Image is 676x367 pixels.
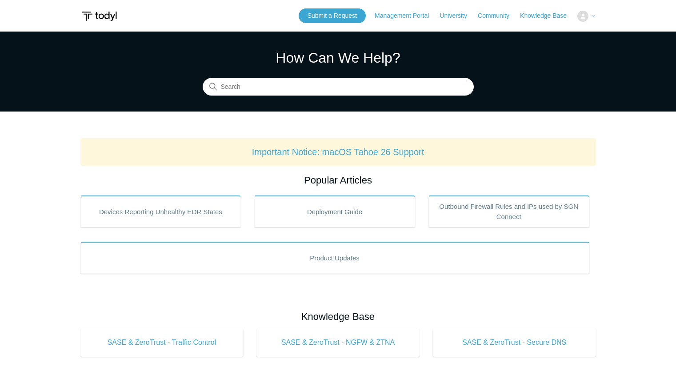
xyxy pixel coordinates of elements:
[270,337,406,348] span: SASE & ZeroTrust - NGFW & ZTNA
[80,242,589,274] a: Product Updates
[252,147,424,157] a: Important Notice: macOS Tahoe 26 Support
[80,173,596,187] h2: Popular Articles
[440,11,476,20] a: University
[80,309,596,324] h2: Knowledge Base
[375,11,438,20] a: Management Portal
[80,328,244,357] a: SASE & ZeroTrust - Traffic Control
[478,11,518,20] a: Community
[203,47,474,68] h1: How Can We Help?
[80,8,118,24] img: Todyl Support Center Help Center home page
[299,8,366,23] a: Submit a Request
[433,328,596,357] a: SASE & ZeroTrust - Secure DNS
[428,195,589,227] a: Outbound Firewall Rules and IPs used by SGN Connect
[520,11,576,20] a: Knowledge Base
[80,195,241,227] a: Devices Reporting Unhealthy EDR States
[203,78,474,96] input: Search
[256,328,420,357] a: SASE & ZeroTrust - NGFW & ZTNA
[94,337,230,348] span: SASE & ZeroTrust - Traffic Control
[254,195,415,227] a: Deployment Guide
[446,337,583,348] span: SASE & ZeroTrust - Secure DNS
